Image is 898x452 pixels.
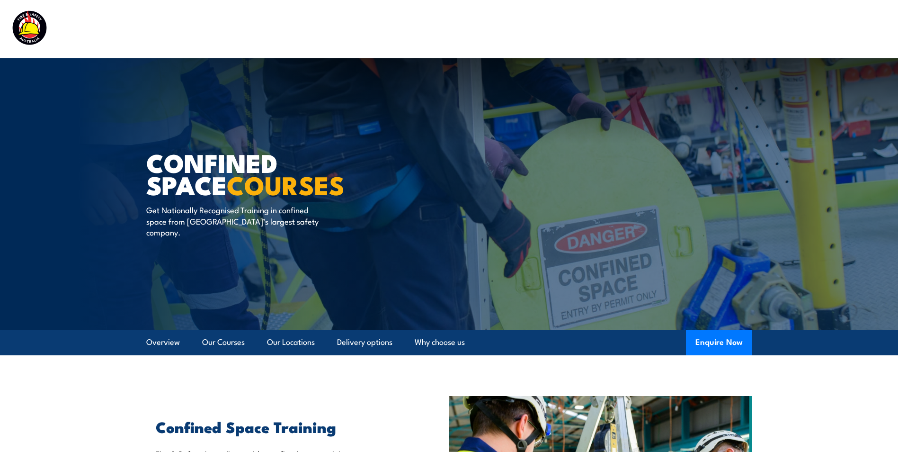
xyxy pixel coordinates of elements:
[384,17,414,42] a: Courses
[337,330,392,355] a: Delivery options
[146,151,380,195] h1: Confined Space
[824,17,854,42] a: Contact
[267,330,315,355] a: Our Locations
[146,204,319,237] p: Get Nationally Recognised Training in confined space from [GEOGRAPHIC_DATA]’s largest safety comp...
[518,17,631,42] a: Emergency Response Services
[652,17,687,42] a: About Us
[708,17,729,42] a: News
[156,420,406,433] h2: Confined Space Training
[686,330,752,355] button: Enquire Now
[146,330,180,355] a: Overview
[415,330,465,355] a: Why choose us
[227,164,345,204] strong: COURSES
[435,17,498,42] a: Course Calendar
[202,330,245,355] a: Our Courses
[749,17,803,42] a: Learner Portal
